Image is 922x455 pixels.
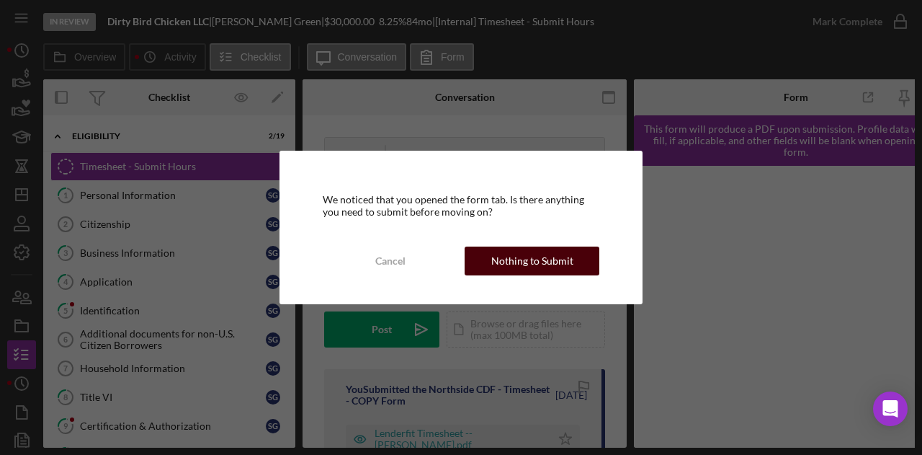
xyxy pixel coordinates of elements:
button: Cancel [323,247,457,275]
button: Nothing to Submit [465,247,599,275]
div: Nothing to Submit [491,247,573,275]
div: Cancel [375,247,406,275]
div: Open Intercom Messenger [873,392,908,426]
div: We noticed that you opened the form tab. Is there anything you need to submit before moving on? [323,194,599,217]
